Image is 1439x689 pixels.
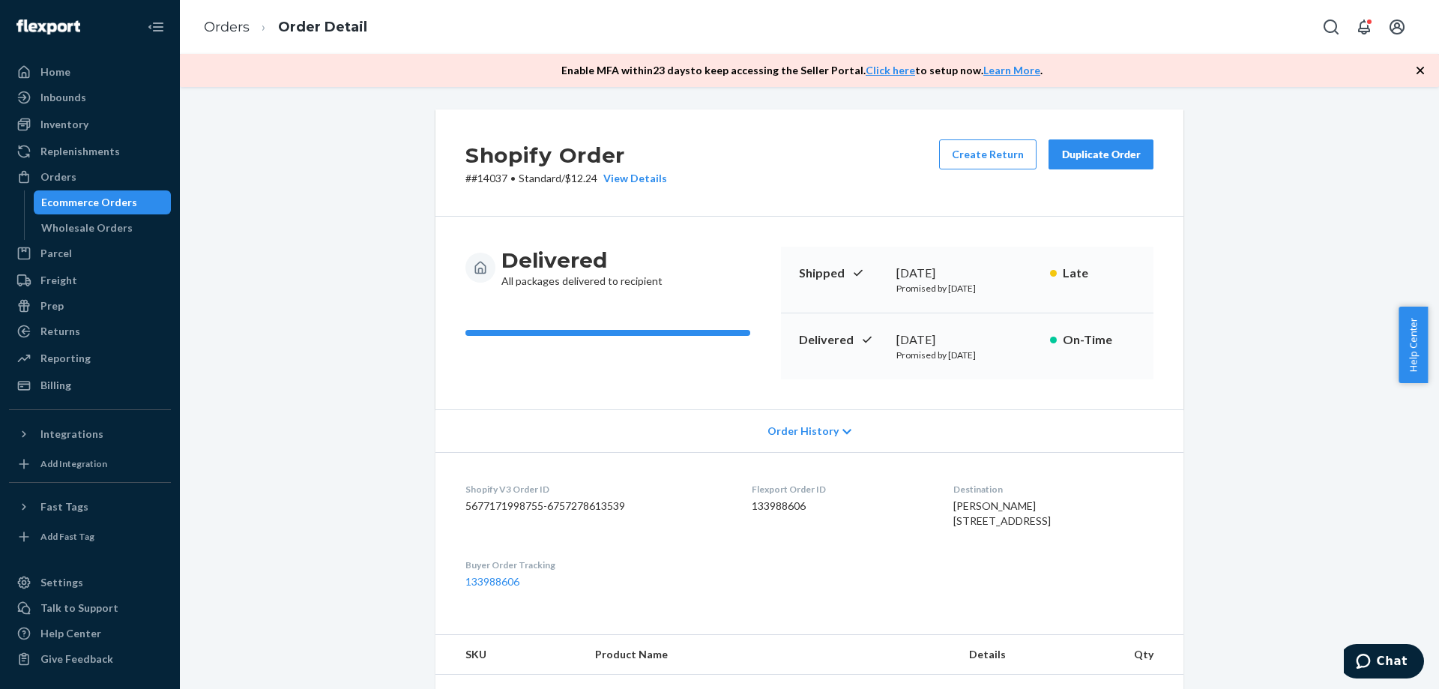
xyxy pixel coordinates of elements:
[519,172,561,184] span: Standard
[40,273,77,288] div: Freight
[40,378,71,393] div: Billing
[1049,139,1153,169] button: Duplicate Order
[896,331,1038,349] div: [DATE]
[16,19,80,34] img: Flexport logo
[1122,635,1183,675] th: Qty
[40,601,118,616] div: Talk to Support
[501,247,663,274] h3: Delivered
[435,635,583,675] th: SKU
[40,427,103,442] div: Integrations
[953,499,1051,527] span: [PERSON_NAME] [STREET_ADDRESS]
[752,483,929,496] dt: Flexport Order ID
[1061,147,1141,162] div: Duplicate Order
[9,112,171,136] a: Inventory
[9,319,171,343] a: Returns
[465,139,667,171] h2: Shopify Order
[752,499,929,514] dd: 133988606
[465,559,728,571] dt: Buyer Order Tracking
[40,144,120,159] div: Replenishments
[9,346,171,370] a: Reporting
[767,424,839,439] span: Order History
[34,216,172,240] a: Wholesale Orders
[465,171,667,186] p: # #14037 / $12.24
[40,351,91,366] div: Reporting
[9,294,171,318] a: Prep
[9,422,171,446] button: Integrations
[40,499,88,514] div: Fast Tags
[9,452,171,476] a: Add Integration
[953,483,1153,496] dt: Destination
[40,64,70,79] div: Home
[465,499,728,514] dd: 5677171998755-6757278613539
[597,171,667,186] button: View Details
[1316,12,1346,42] button: Open Search Box
[939,139,1037,169] button: Create Return
[40,169,76,184] div: Orders
[40,530,94,543] div: Add Fast Tag
[896,265,1038,282] div: [DATE]
[40,457,107,470] div: Add Integration
[9,596,171,620] button: Talk to Support
[465,483,728,496] dt: Shopify V3 Order ID
[1063,331,1135,349] p: On-Time
[34,190,172,214] a: Ecommerce Orders
[957,635,1122,675] th: Details
[9,268,171,292] a: Freight
[1344,644,1424,682] iframe: Opens a widget where you can chat to one of our agents
[9,571,171,595] a: Settings
[41,220,133,235] div: Wholesale Orders
[983,64,1040,76] a: Learn More
[40,298,64,313] div: Prep
[9,373,171,397] a: Billing
[799,265,884,282] p: Shipped
[40,652,113,667] div: Give Feedback
[1399,307,1428,383] button: Help Center
[896,349,1038,361] p: Promised by [DATE]
[465,575,519,588] a: 133988606
[9,139,171,163] a: Replenishments
[40,90,86,105] div: Inbounds
[9,85,171,109] a: Inbounds
[9,525,171,549] a: Add Fast Tag
[561,63,1043,78] p: Enable MFA within 23 days to keep accessing the Seller Portal. to setup now. .
[1382,12,1412,42] button: Open account menu
[501,247,663,289] div: All packages delivered to recipient
[896,282,1038,295] p: Promised by [DATE]
[192,5,379,49] ol: breadcrumbs
[1349,12,1379,42] button: Open notifications
[9,241,171,265] a: Parcel
[9,165,171,189] a: Orders
[1063,265,1135,282] p: Late
[9,647,171,671] button: Give Feedback
[40,117,88,132] div: Inventory
[9,622,171,646] a: Help Center
[41,195,137,210] div: Ecommerce Orders
[278,19,367,35] a: Order Detail
[40,324,80,339] div: Returns
[866,64,915,76] a: Click here
[9,495,171,519] button: Fast Tags
[204,19,250,35] a: Orders
[141,12,171,42] button: Close Navigation
[9,60,171,84] a: Home
[799,331,884,349] p: Delivered
[510,172,516,184] span: •
[583,635,958,675] th: Product Name
[40,246,72,261] div: Parcel
[40,575,83,590] div: Settings
[40,626,101,641] div: Help Center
